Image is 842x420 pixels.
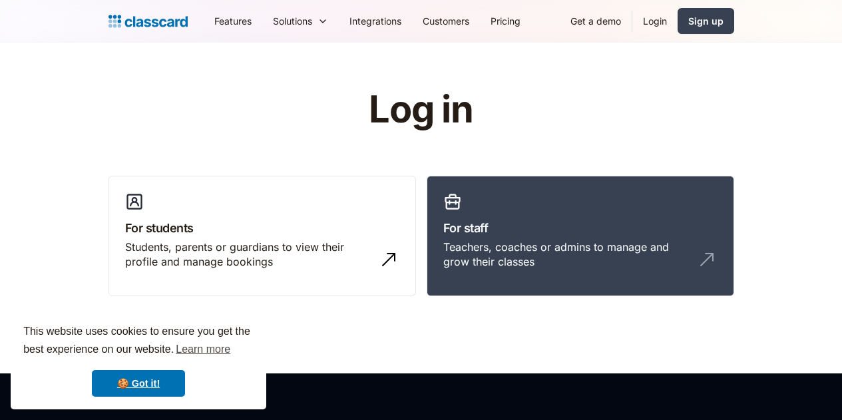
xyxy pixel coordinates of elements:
[204,6,262,36] a: Features
[480,6,531,36] a: Pricing
[262,6,339,36] div: Solutions
[11,311,266,409] div: cookieconsent
[443,240,691,270] div: Teachers, coaches or admins to manage and grow their classes
[412,6,480,36] a: Customers
[210,89,632,130] h1: Log in
[125,240,373,270] div: Students, parents or guardians to view their profile and manage bookings
[427,176,734,297] a: For staffTeachers, coaches or admins to manage and grow their classes
[688,14,724,28] div: Sign up
[108,176,416,297] a: For studentsStudents, parents or guardians to view their profile and manage bookings
[273,14,312,28] div: Solutions
[678,8,734,34] a: Sign up
[174,339,232,359] a: learn more about cookies
[632,6,678,36] a: Login
[443,219,718,237] h3: For staff
[339,6,412,36] a: Integrations
[108,12,188,31] a: home
[23,323,254,359] span: This website uses cookies to ensure you get the best experience on our website.
[92,370,185,397] a: dismiss cookie message
[125,219,399,237] h3: For students
[560,6,632,36] a: Get a demo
